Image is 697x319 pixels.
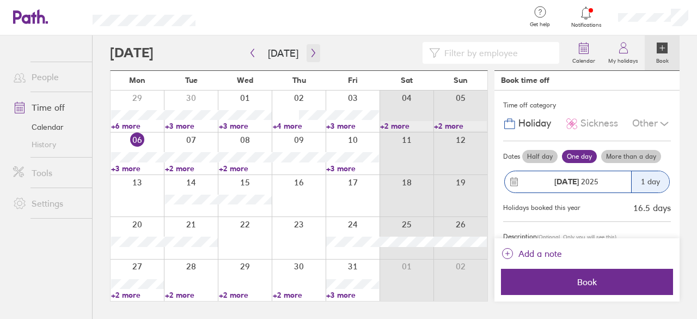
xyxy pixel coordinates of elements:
span: Wed [237,76,253,85]
a: Calendar [566,35,602,70]
div: 16.5 days [633,203,671,213]
a: Settings [4,192,92,214]
span: Notifications [568,22,604,28]
div: Book time off [501,76,549,85]
span: Sun [454,76,468,85]
button: Add a note [501,245,562,262]
label: Half day [522,150,558,163]
span: Tue [185,76,198,85]
a: +2 more [434,121,487,131]
a: My holidays [602,35,645,70]
a: +2 more [165,290,218,300]
span: Fri [348,76,358,85]
a: Tools [4,162,92,184]
a: +3 more [111,164,164,173]
span: Book [509,277,665,287]
a: +2 more [219,164,272,173]
label: Book [650,55,675,64]
label: More than a day [601,150,661,163]
a: +2 more [165,164,218,173]
a: +3 more [326,121,379,131]
a: +3 more [326,164,379,173]
a: Notifications [568,5,604,28]
button: [DATE] [259,44,307,62]
span: (Optional. Only you will see this) [537,233,616,240]
a: +2 more [111,290,164,300]
span: Dates [503,153,520,160]
label: One day [562,150,597,163]
a: +3 more [326,290,379,300]
a: +3 more [219,121,272,131]
a: +2 more [273,290,326,300]
input: Filter by employee [440,43,553,63]
a: Time off [4,97,92,118]
span: Holiday [518,118,551,129]
a: People [4,66,92,88]
a: +3 more [165,121,218,131]
span: Sickness [580,118,618,129]
span: Description [503,232,537,240]
div: Time off category [503,97,671,113]
span: Mon [129,76,145,85]
a: +4 more [273,121,326,131]
a: History [4,136,92,153]
div: Other [632,113,671,134]
strong: [DATE] [554,177,579,186]
label: Calendar [566,55,602,64]
span: 2025 [554,177,598,186]
a: Calendar [4,118,92,136]
button: [DATE] 20251 day [503,165,671,198]
span: Get help [522,21,558,28]
a: +2 more [219,290,272,300]
div: 1 day [631,171,669,192]
button: Book [501,269,673,295]
span: Thu [292,76,306,85]
div: Holidays booked this year [503,204,580,212]
a: +6 more [111,121,164,131]
label: My holidays [602,55,645,64]
a: Book [645,35,680,70]
span: Sat [401,76,413,85]
span: Add a note [518,245,562,262]
a: +2 more [380,121,433,131]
